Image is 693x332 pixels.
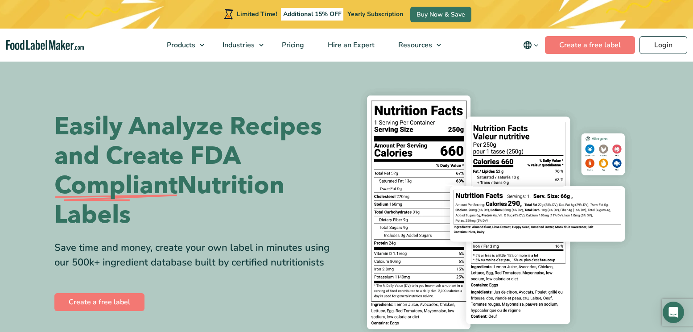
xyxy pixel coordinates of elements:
span: Products [164,40,196,50]
a: Pricing [270,29,314,62]
div: Save time and money, create your own label in minutes using our 500k+ ingredient database built b... [54,241,340,270]
a: Create a free label [545,36,635,54]
span: Pricing [279,40,305,50]
a: Resources [387,29,445,62]
span: Additional 15% OFF [281,8,344,21]
a: Login [639,36,687,54]
span: Yearly Subscription [347,10,403,18]
h1: Easily Analyze Recipes and Create FDA Nutrition Labels [54,112,340,230]
span: Resources [396,40,433,50]
span: Industries [220,40,256,50]
span: Limited Time! [237,10,277,18]
a: Create a free label [54,293,144,311]
div: Open Intercom Messenger [663,302,684,323]
span: Hire an Expert [325,40,375,50]
a: Buy Now & Save [410,7,471,22]
a: Hire an Expert [316,29,384,62]
a: Products [155,29,209,62]
span: Compliant [54,171,177,200]
a: Industries [211,29,268,62]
